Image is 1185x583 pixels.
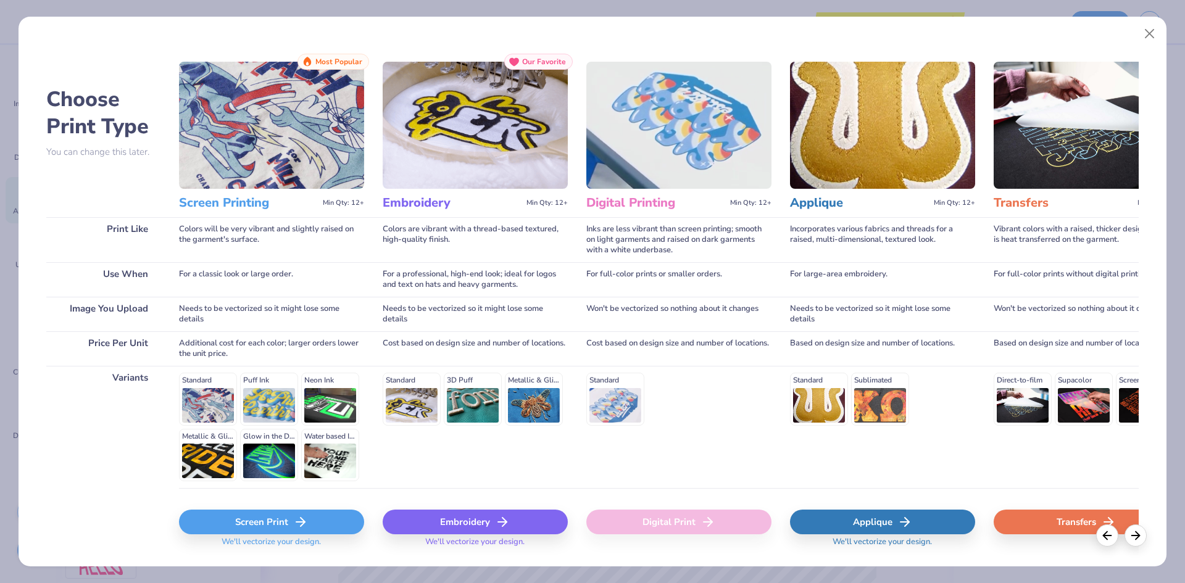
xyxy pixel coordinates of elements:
div: Print Like [46,217,160,262]
div: Needs to be vectorized so it might lose some details [790,297,975,331]
img: Screen Printing [179,62,364,189]
div: Applique [790,510,975,534]
span: Min Qty: 12+ [934,199,975,207]
div: Vibrant colors with a raised, thicker design since it is heat transferred on the garment. [994,217,1179,262]
span: Min Qty: 12+ [323,199,364,207]
div: Transfers [994,510,1179,534]
div: Cost based on design size and number of locations. [586,331,771,366]
div: Colors will be very vibrant and slightly raised on the garment's surface. [179,217,364,262]
img: Embroidery [383,62,568,189]
p: You can change this later. [46,147,160,157]
button: Close [1138,22,1162,46]
div: Variants [46,366,160,488]
div: Based on design size and number of locations. [994,331,1179,366]
div: Incorporates various fabrics and threads for a raised, multi-dimensional, textured look. [790,217,975,262]
div: Use When [46,262,160,297]
div: Won't be vectorized so nothing about it changes [994,297,1179,331]
div: Based on design size and number of locations. [790,331,975,366]
div: Cost based on design size and number of locations. [383,331,568,366]
img: Applique [790,62,975,189]
div: For a classic look or large order. [179,262,364,297]
h3: Embroidery [383,195,522,211]
div: Inks are less vibrant than screen printing; smooth on light garments and raised on dark garments ... [586,217,771,262]
div: Screen Print [179,510,364,534]
span: Most Popular [315,57,362,66]
img: Transfers [994,62,1179,189]
span: Our Favorite [522,57,566,66]
div: Embroidery [383,510,568,534]
h2: Choose Print Type [46,86,160,140]
span: We'll vectorize your design. [217,537,326,555]
h3: Transfers [994,195,1133,211]
div: For large-area embroidery. [790,262,975,297]
span: Min Qty: 12+ [526,199,568,207]
div: Needs to be vectorized so it might lose some details [179,297,364,331]
h3: Digital Printing [586,195,725,211]
div: For a professional, high-end look; ideal for logos and text on hats and heavy garments. [383,262,568,297]
h3: Applique [790,195,929,211]
span: Min Qty: 12+ [1137,199,1179,207]
div: For full-color prints without digital printing. [994,262,1179,297]
div: Colors are vibrant with a thread-based textured, high-quality finish. [383,217,568,262]
div: Digital Print [586,510,771,534]
span: We'll vectorize your design. [420,537,530,555]
div: Won't be vectorized so nothing about it changes [586,297,771,331]
h3: Screen Printing [179,195,318,211]
div: Price Per Unit [46,331,160,366]
div: Needs to be vectorized so it might lose some details [383,297,568,331]
div: Image You Upload [46,297,160,331]
span: Min Qty: 12+ [730,199,771,207]
span: We'll vectorize your design. [828,537,937,555]
div: For full-color prints or smaller orders. [586,262,771,297]
div: Additional cost for each color; larger orders lower the unit price. [179,331,364,366]
img: Digital Printing [586,62,771,189]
